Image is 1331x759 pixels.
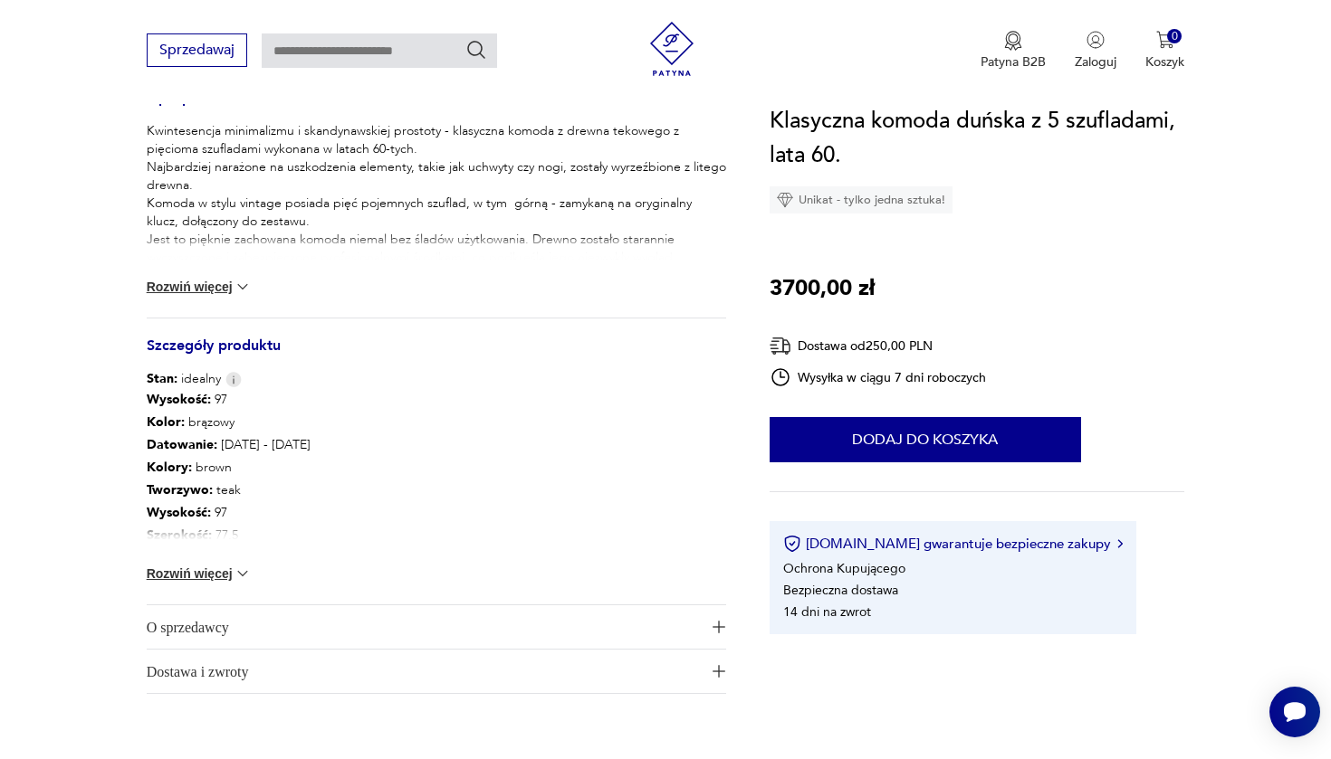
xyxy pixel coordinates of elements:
p: 77.5 [147,524,533,546]
button: Sprzedawaj [147,33,247,67]
h3: Opis produktu [147,92,726,122]
span: idealny [147,370,221,388]
p: 3700,00 zł [770,271,875,306]
p: 97 [147,388,533,411]
div: Unikat - tylko jedna sztuka! [770,186,953,213]
img: Ikona plusa [713,665,725,678]
button: Rozwiń więcej [147,565,252,583]
button: Zaloguj [1075,31,1116,71]
p: brown [147,456,533,479]
p: Zaloguj [1075,53,1116,71]
b: Tworzywo : [147,481,213,498]
img: Ikona certyfikatu [783,535,801,553]
p: 97 [147,501,533,524]
img: chevron down [234,278,252,296]
button: [DOMAIN_NAME] gwarantuje bezpieczne zakupy [783,535,1123,553]
img: Ikona medalu [1004,31,1022,51]
p: Koszyk [1145,53,1184,71]
img: Ikona strzałki w prawo [1117,539,1123,548]
img: Patyna - sklep z meblami i dekoracjami vintage [645,22,699,76]
span: O sprzedawcy [147,605,701,649]
b: Kolor: [147,413,185,431]
iframe: Smartsupp widget button [1269,687,1320,737]
h1: Klasyczna komoda duńska z 5 szufladami, lata 60. [770,104,1185,173]
p: teak [147,479,533,501]
img: Ikona diamentu [777,192,793,208]
span: Dostawa i zwroty [147,650,701,693]
li: Ochrona Kupującego [783,560,905,577]
li: Bezpieczna dostawa [783,582,898,599]
p: brązowy [147,411,533,433]
button: Ikona plusaDostawa i zwroty [147,650,726,693]
a: Ikona medaluPatyna B2B [981,31,1046,71]
img: Ikona koszyka [1156,31,1174,49]
p: [DATE] - [DATE] [147,433,533,456]
button: Rozwiń więcej [147,278,252,296]
div: 0 [1167,29,1183,44]
b: Kolory : [147,459,192,476]
img: Info icon [225,372,242,387]
button: Dodaj do koszyka [770,417,1081,462]
img: Ikona dostawy [770,335,791,357]
button: Szukaj [465,39,487,61]
h3: Szczegóły produktu [147,340,726,370]
img: Ikona plusa [713,621,725,633]
div: Dostawa od 250,00 PLN [770,335,987,357]
p: Patyna B2B [981,53,1046,71]
button: Ikona plusaO sprzedawcy [147,605,726,649]
b: Datowanie : [147,436,217,453]
b: Wysokość : [147,504,211,521]
b: Stan: [147,370,177,387]
b: Szerokość : [147,527,212,544]
b: Wysokość : [147,391,211,408]
a: Sprzedawaj [147,45,247,58]
li: 14 dni na zwrot [783,603,871,621]
img: chevron down [234,565,252,583]
div: Wysyłka w ciągu 7 dni roboczych [770,366,987,388]
img: Ikonka użytkownika [1087,31,1105,49]
button: 0Koszyk [1145,31,1184,71]
button: Patyna B2B [981,31,1046,71]
p: Kwintesencja minimalizmu i skandynawskiej prostoty - klasyczna komoda z drewna tekowego z pięciom... [147,122,726,321]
